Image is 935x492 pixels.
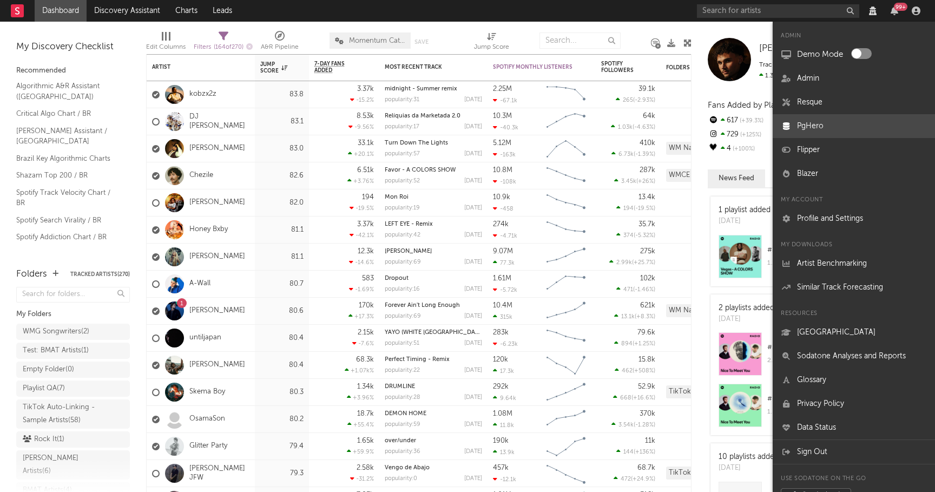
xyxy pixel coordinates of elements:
[640,140,655,147] div: 410k
[623,287,633,293] span: 471
[260,251,304,264] div: 81.1
[16,399,130,429] a: TikTok Auto-Linking - Sample Artists(58)
[464,313,482,319] div: [DATE]
[23,325,89,338] div: WMG Songwriters ( 2 )
[493,232,517,239] div: -4.71k
[719,314,833,325] div: [DATE]
[773,67,935,90] a: Admin
[633,395,654,401] span: +16.6 %
[767,405,908,418] div: 1.5k playlist followers
[16,343,130,359] a: Test: BMAT Artists(1)
[638,356,655,363] div: 15.8k
[616,96,655,103] div: ( )
[23,382,65,395] div: Playlist QA ( 7 )
[464,124,482,130] div: [DATE]
[767,354,908,367] div: 2.66k playlist followers
[773,252,935,275] a: Artist Benchmarking
[542,379,590,406] svg: Chart title
[385,303,460,309] a: Forever Ain't Long Enough
[710,235,916,286] a: #30onVegas - A COLORS SHOW Radio1.18kplaylist followers
[773,392,935,416] a: Privacy Policy
[640,167,655,174] div: 287k
[634,260,654,266] span: +25.7 %
[385,259,421,265] div: popularity: 69
[493,368,514,375] div: 17.3k
[385,232,420,238] div: popularity: 42
[260,196,304,209] div: 82.0
[773,416,935,439] a: Data Status
[493,113,512,120] div: 10.3M
[348,150,374,158] div: +20.1 %
[615,367,655,374] div: ( )
[189,144,245,153] a: [PERSON_NAME]
[493,383,509,390] div: 292k
[385,64,466,70] div: Most Recent Track
[710,332,916,384] a: #50onNice To Meet You Radio2.66kplaylist followers
[542,108,590,135] svg: Chart title
[357,167,374,174] div: 6.51k
[708,128,780,142] div: 729
[16,108,119,120] a: Critical Algo Chart / BR
[23,344,89,357] div: Test: BMAT Artists ( 1 )
[738,118,763,124] span: +39.3 %
[349,286,374,293] div: -1.69 %
[23,433,64,446] div: Rock It ( 1 )
[638,221,655,228] div: 35.7k
[349,37,405,44] span: Momentum Catch-All
[767,392,908,405] div: # 50 on Nice To Meet You Radio
[348,313,374,320] div: +17.3 %
[613,394,655,401] div: ( )
[385,313,421,319] div: popularity: 69
[464,259,482,265] div: [DATE]
[385,384,482,390] div: DRUMLINE
[314,61,358,74] span: 7-Day Fans Added
[635,97,654,103] span: -2.93 %
[260,386,304,399] div: 80.3
[638,179,654,185] span: +26 %
[189,442,227,451] a: Glitter Party
[773,320,935,344] a: [GEOGRAPHIC_DATA]
[385,395,420,401] div: popularity: 28
[616,205,655,212] div: ( )
[638,383,655,390] div: 52.9k
[719,205,839,216] div: 1 playlist added
[385,438,416,444] a: over/under
[493,178,516,185] div: -108k
[765,169,806,187] button: Notes
[189,333,221,343] a: untiljapan
[385,140,448,146] a: Turn Down The Lights
[614,178,655,185] div: ( )
[773,114,935,138] a: PgHero
[493,313,512,320] div: 315k
[23,401,99,427] div: TikTok Auto-Linking - Sample Artists ( 58 )
[759,43,832,54] a: [PERSON_NAME]
[640,302,655,309] div: 621k
[474,41,509,54] div: Jump Score
[616,286,655,293] div: ( )
[385,221,433,227] a: LEFT EYE - Remix
[16,431,130,448] a: Rock It(1)
[352,340,374,347] div: -7.6 %
[385,357,450,363] a: Perfect Timing - Remix
[385,151,420,157] div: popularity: 57
[464,340,482,346] div: [DATE]
[493,86,512,93] div: 2.25M
[350,232,374,239] div: -42.1 %
[640,248,655,255] div: 275k
[773,344,935,368] a: Sodatone Analyses and Reports
[385,411,426,417] a: DEMON HOME
[464,286,482,292] div: [DATE]
[643,113,655,120] div: 64k
[767,341,908,354] div: # 50 on Nice To Meet You Radio
[385,286,420,292] div: popularity: 16
[464,205,482,211] div: [DATE]
[16,268,47,281] div: Folders
[189,360,245,370] a: [PERSON_NAME]
[640,275,655,282] div: 102k
[359,302,374,309] div: 170k
[708,101,796,109] span: Fans Added by Platform
[362,194,374,201] div: 194
[385,113,460,119] a: Relíquias da Marketada 2.0
[616,260,632,266] span: 2.99k
[16,324,130,340] a: WMG Songwriters(2)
